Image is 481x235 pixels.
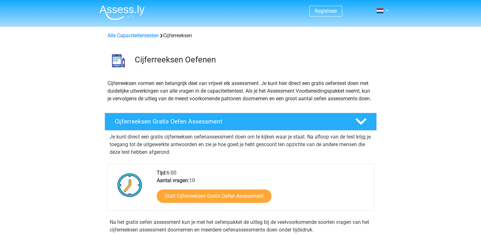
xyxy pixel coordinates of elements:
[105,47,132,74] img: cijferreeksen
[107,80,374,103] p: Cijferreeksen vormen een belangrijk deel van vrijwel elk assessment. Je kunt hier direct een grat...
[100,5,145,20] img: Assessly
[152,169,374,210] div: 6:00 10
[157,177,189,183] b: Aantal vragen:
[157,189,271,203] a: Start Cijferreeksen Gratis Oefen Assessment
[105,32,376,39] div: Cijferreeksen
[107,218,374,234] div: Na het gratis oefen assessment kun je met het oefenpakket de uitleg bij de veelvoorkomende soorte...
[107,32,159,39] a: Alle Capaciteitentesten
[102,113,379,131] a: Cijferreeksen Gratis Oefen Assessment
[135,55,372,65] h3: Cijferreeksen Oefenen
[114,169,146,201] img: Klok
[115,118,345,125] h4: Cijferreeksen Gratis Oefen Assessment
[157,170,167,176] b: Tijd:
[315,8,337,14] a: Registreer
[110,133,372,156] p: Je kunt direct een gratis cijferreeksen oefenassessment doen om te kijken waar je staat. Na afloo...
